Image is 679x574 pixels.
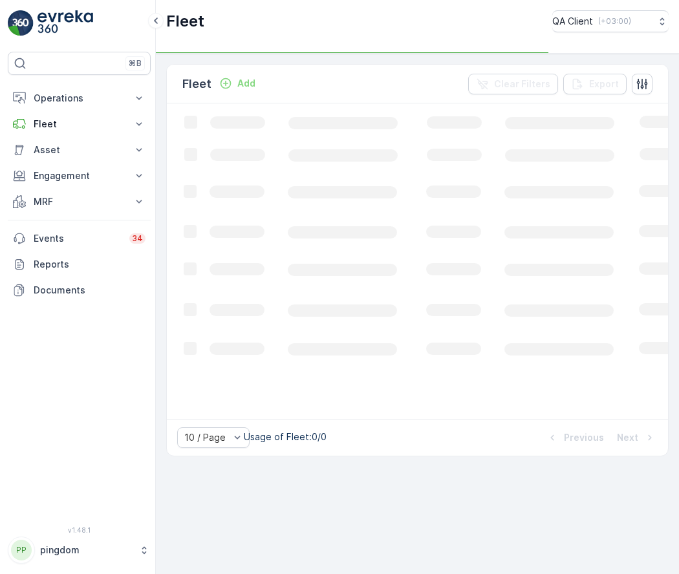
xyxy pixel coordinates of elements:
[8,189,151,215] button: MRF
[564,431,604,444] p: Previous
[38,10,93,36] img: logo_light-DOdMpM7g.png
[34,258,145,271] p: Reports
[237,77,255,90] p: Add
[34,284,145,297] p: Documents
[40,544,133,557] p: pingdom
[166,11,204,32] p: Fleet
[34,118,125,131] p: Fleet
[244,430,327,443] p: Usage of Fleet : 0/0
[8,537,151,564] button: PPpingdom
[11,540,32,560] div: PP
[544,430,605,445] button: Previous
[34,143,125,156] p: Asset
[598,16,631,27] p: ( +03:00 )
[34,92,125,105] p: Operations
[182,75,211,93] p: Fleet
[468,74,558,94] button: Clear Filters
[214,76,261,91] button: Add
[8,526,151,534] span: v 1.48.1
[589,78,619,90] p: Export
[8,111,151,137] button: Fleet
[34,195,125,208] p: MRF
[8,251,151,277] a: Reports
[494,78,550,90] p: Clear Filters
[8,277,151,303] a: Documents
[563,74,627,94] button: Export
[552,10,669,32] button: QA Client(+03:00)
[617,431,638,444] p: Next
[8,163,151,189] button: Engagement
[8,137,151,163] button: Asset
[8,10,34,36] img: logo
[8,226,151,251] a: Events34
[129,58,142,69] p: ⌘B
[34,169,125,182] p: Engagement
[34,232,122,245] p: Events
[8,85,151,111] button: Operations
[552,15,593,28] p: QA Client
[132,233,143,244] p: 34
[616,430,658,445] button: Next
